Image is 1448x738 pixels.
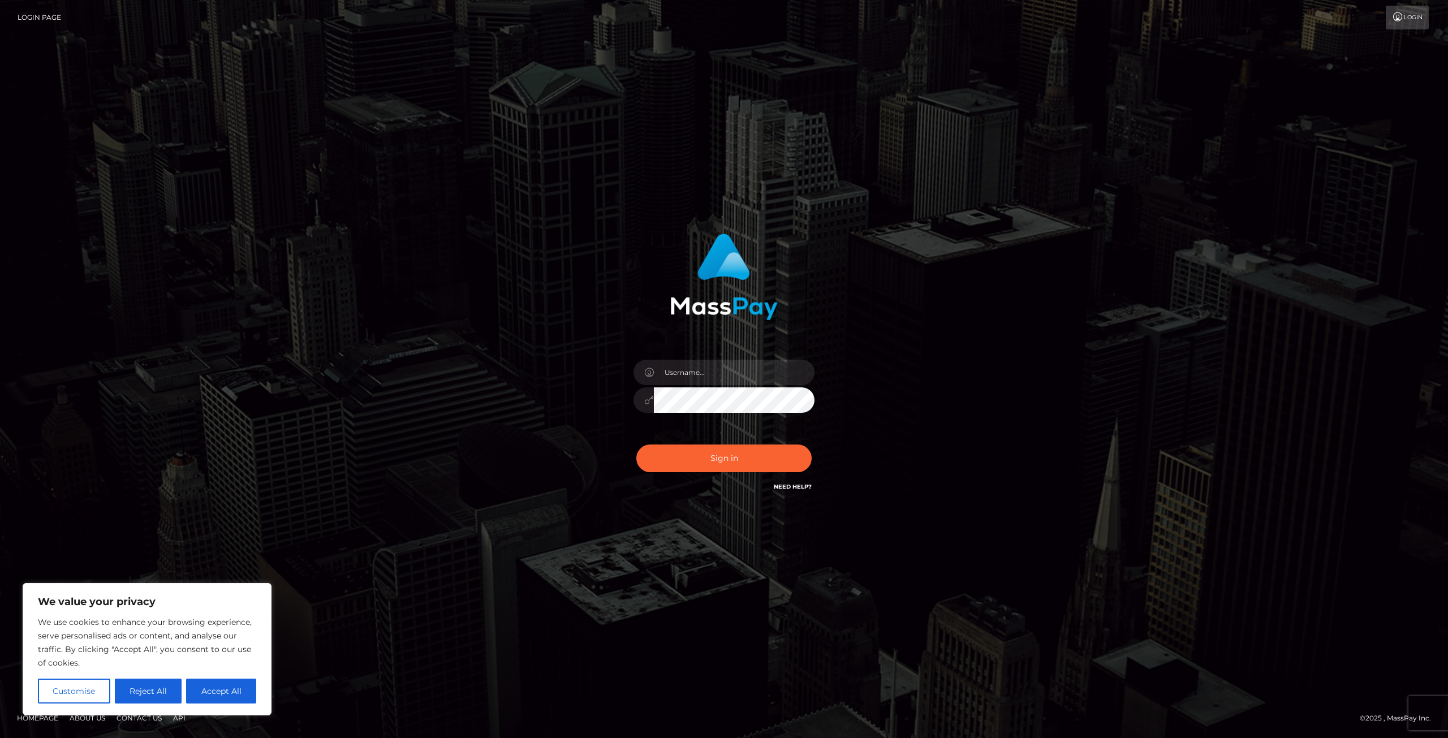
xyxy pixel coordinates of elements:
a: About Us [65,709,110,727]
img: MassPay Login [670,234,778,320]
input: Username... [654,360,815,385]
a: Need Help? [774,483,812,490]
a: API [169,709,190,727]
a: Login Page [18,6,61,29]
a: Contact Us [112,709,166,727]
button: Sign in [636,444,812,472]
button: Accept All [186,679,256,704]
a: Homepage [12,709,63,727]
p: We use cookies to enhance your browsing experience, serve personalised ads or content, and analys... [38,615,256,670]
button: Customise [38,679,110,704]
p: We value your privacy [38,595,256,608]
button: Reject All [115,679,182,704]
div: We value your privacy [23,583,271,715]
div: © 2025 , MassPay Inc. [1360,712,1440,724]
a: Login [1386,6,1429,29]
